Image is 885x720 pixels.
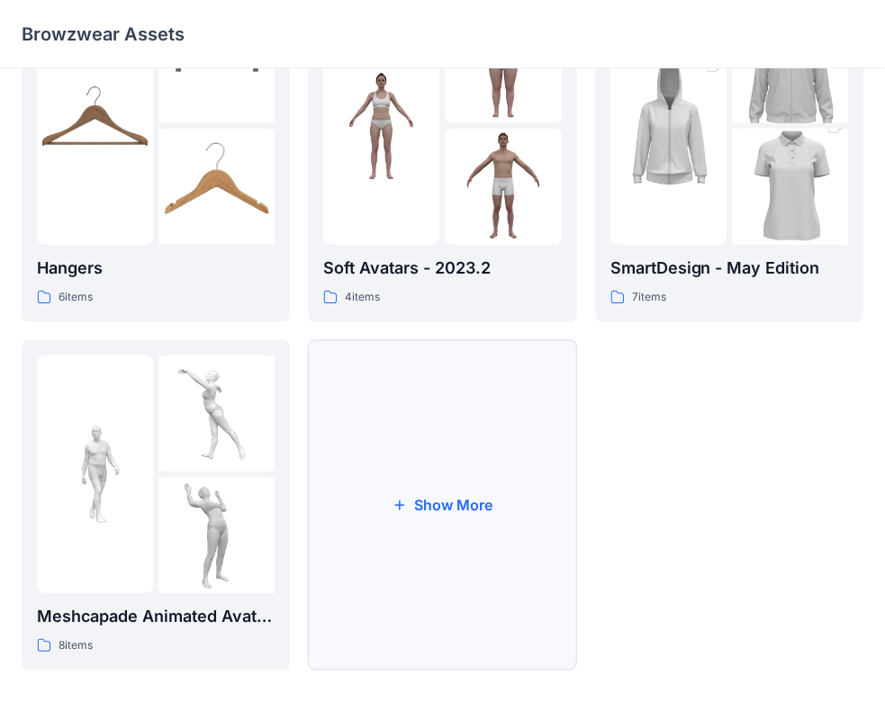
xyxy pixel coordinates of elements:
[158,477,275,593] img: folder 3
[308,340,576,670] button: Show More
[632,288,666,307] p: 7 items
[323,67,439,184] img: folder 1
[37,416,153,532] img: folder 1
[610,256,848,281] p: SmartDesign - May Edition
[59,288,93,307] p: 6 items
[158,355,275,472] img: folder 2
[158,129,275,245] img: folder 3
[22,22,185,47] p: Browzwear Assets
[37,256,275,281] p: Hangers
[610,39,727,213] img: folder 1
[59,636,93,655] p: 8 items
[323,256,561,281] p: Soft Avatars - 2023.2
[445,129,561,245] img: folder 3
[37,67,153,184] img: folder 1
[345,288,380,307] p: 4 items
[22,340,290,670] a: folder 1folder 2folder 3Meshcapade Animated Avatars8items
[37,604,275,629] p: Meshcapade Animated Avatars
[732,100,848,274] img: folder 3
